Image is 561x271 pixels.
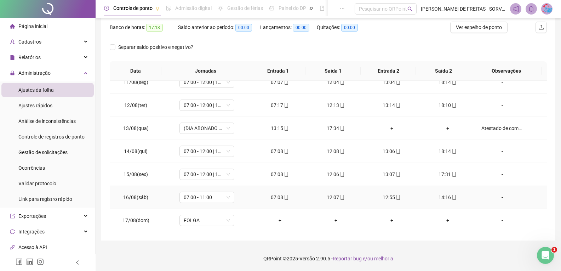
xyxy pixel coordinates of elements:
span: 00:00 [293,24,309,32]
span: mobile [339,126,345,131]
span: user-add [10,39,15,44]
div: 12:13 [314,101,358,109]
div: Saldo anterior ao período: [178,23,260,32]
div: + [370,124,414,132]
div: 18:14 [425,147,470,155]
span: mobile [451,80,457,85]
div: 18:14 [425,78,470,86]
iframe: Intercom live chat [537,247,554,264]
button: Ver espelho de ponto [450,22,508,33]
span: api [10,245,15,250]
span: mobile [339,149,345,154]
span: clock-circle [104,6,109,11]
span: 17/08(dom) [122,218,149,223]
span: Análise de inconsistências [18,118,76,124]
span: instagram [37,258,44,265]
div: - [481,216,523,224]
th: Entrada 2 [361,61,416,81]
span: mobile [339,172,345,177]
div: 12:55 [370,193,414,201]
span: dashboard [269,6,274,11]
span: mobile [283,195,289,200]
span: Ver espelho de ponto [456,23,502,31]
span: Link para registro rápido [18,196,72,202]
div: 07:08 [258,193,302,201]
span: Exportações [18,213,46,219]
span: mobile [395,103,401,108]
span: 07:00 - 12:00 | 13:00 - 16:00 [184,100,230,111]
span: 11/08(seg) [124,79,148,85]
div: + [425,124,470,132]
span: mobile [339,103,345,108]
span: mobile [339,195,345,200]
span: Painel do DP [279,5,306,11]
div: 14:16 [425,193,470,201]
span: mobile [283,149,289,154]
span: notification [513,6,519,12]
span: sync [10,229,15,234]
span: 1 [551,247,557,253]
span: Gestão de solicitações [18,149,68,155]
span: bell [528,6,534,12]
th: Jornadas [161,61,250,81]
span: linkedin [26,258,33,265]
span: Administração [18,70,51,76]
div: 12:06 [314,170,358,178]
div: 07:07 [258,78,302,86]
span: [PERSON_NAME] DE FREITAS - SORVETERIA MEGA GELATTO SERVICE [421,5,506,13]
div: 07:08 [258,170,302,178]
span: Versão [299,256,315,261]
span: mobile [395,80,401,85]
th: Entrada 1 [250,61,305,81]
span: mobile [339,80,345,85]
span: mobile [395,195,401,200]
span: 07:00 - 12:00 | 13:00 - 16:00 [184,77,230,87]
div: - [481,147,523,155]
div: Atestado de comparecimento [481,124,523,132]
span: 17:13 [146,24,163,32]
span: sun [218,6,223,11]
span: file-done [166,6,171,11]
span: lock [10,70,15,75]
div: 13:06 [370,147,414,155]
div: 07:17 [258,101,302,109]
div: - [481,193,523,201]
span: (DIA ABONADO PARCIALMENTE) [184,123,230,134]
div: + [425,216,470,224]
span: Ocorrências [18,165,45,171]
span: left [75,260,80,265]
span: 07:00 - 11:00 [184,192,230,203]
span: 12/08(ter) [124,102,147,108]
th: Data [110,61,161,81]
div: + [258,216,302,224]
span: 15/08(sex) [124,171,148,177]
span: FOLGA [184,215,230,226]
th: Saída 1 [305,61,361,81]
div: 12:07 [314,193,358,201]
span: mobile [283,172,289,177]
span: mobile [451,103,457,108]
span: Integrações [18,229,45,235]
span: Cadastros [18,39,41,45]
span: mobile [395,172,401,177]
span: Ajustes rápidos [18,103,52,108]
span: mobile [283,103,289,108]
span: Página inicial [18,23,47,29]
span: 00:00 [235,24,252,32]
div: - [481,101,523,109]
div: 18:10 [425,101,470,109]
div: - [481,170,523,178]
span: Separar saldo positivo e negativo? [115,43,196,51]
span: upload [538,24,544,30]
div: + [370,216,414,224]
span: Relatórios [18,55,41,60]
span: mobile [451,195,457,200]
span: facebook [16,258,23,265]
div: 13:14 [370,101,414,109]
div: 07:08 [258,147,302,155]
span: book [320,6,325,11]
span: Observações [477,67,536,75]
th: Saída 2 [416,61,471,81]
span: mobile [283,80,289,85]
div: + [314,216,358,224]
